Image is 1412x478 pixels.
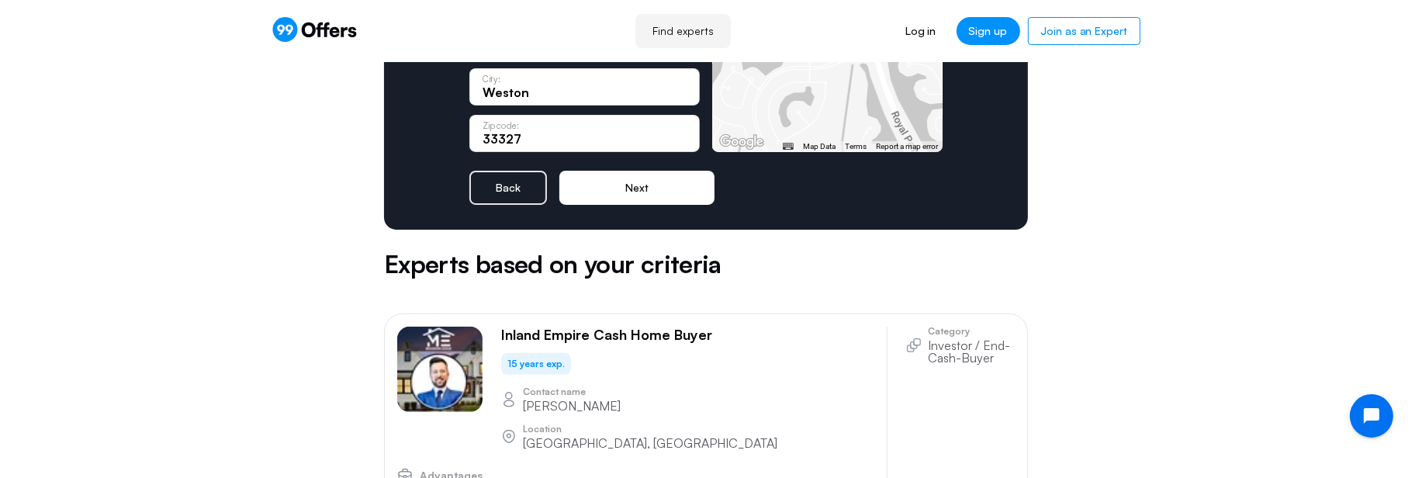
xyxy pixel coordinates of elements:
[501,353,571,375] div: 15 years exp.
[523,424,777,434] p: Location
[635,14,731,48] a: Find experts
[523,400,621,412] p: [PERSON_NAME]
[483,74,500,83] p: City:
[803,141,836,152] button: Map Data
[716,132,767,152] img: Google
[783,141,794,152] button: Keyboard shortcuts
[384,245,1028,282] h5: Experts based on your criteria
[876,142,938,151] a: Report a map error
[957,17,1020,45] a: Sign up
[845,142,867,151] a: Terms (opens in new tab)
[469,171,547,205] button: Back
[483,121,519,130] p: Zip code:
[928,327,1015,336] p: Category
[893,17,948,45] a: Log in
[928,339,1015,364] p: Investor / End-Cash-Buyer
[523,387,621,397] p: Contact name
[559,171,715,205] button: Next
[716,132,767,152] a: Open this area in Google Maps (opens a new window)
[1028,17,1140,45] a: Join as an Expert
[501,327,712,344] p: Inland Empire Cash Home Buyer
[523,437,777,449] p: [GEOGRAPHIC_DATA], [GEOGRAPHIC_DATA]
[397,327,483,412] img: Scott Gee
